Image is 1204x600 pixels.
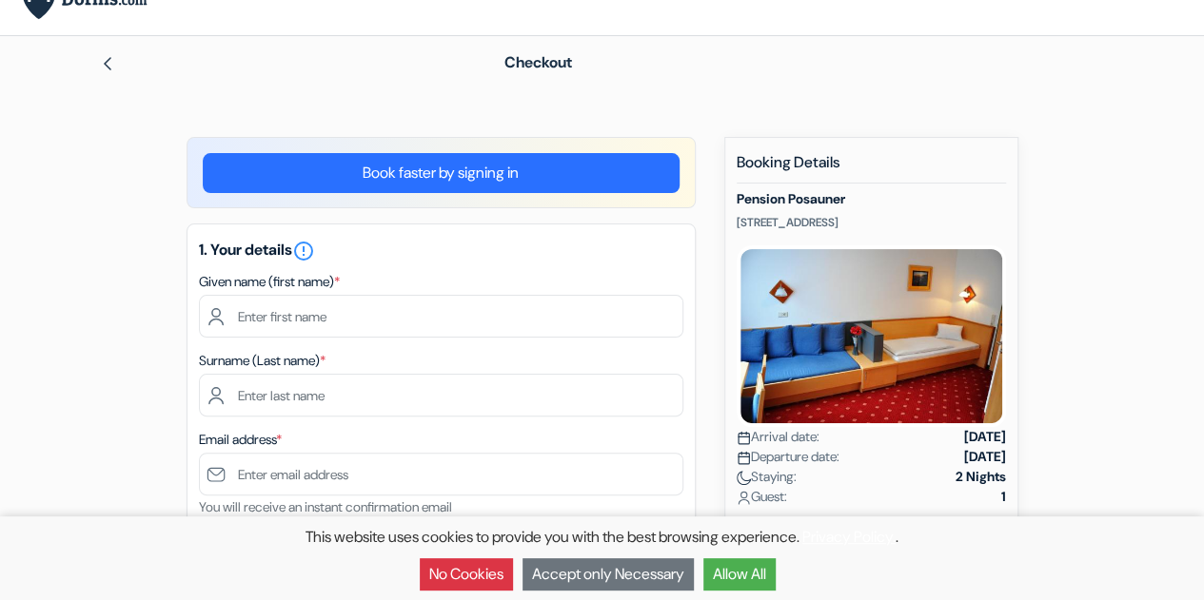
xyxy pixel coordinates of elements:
[964,427,1006,447] strong: [DATE]
[199,240,683,262] h5: 1. Your details
[737,467,797,487] span: Staying:
[737,451,751,465] img: calendar.svg
[199,295,683,338] input: Enter first name
[199,498,452,515] small: You will receive an instant confirmation email
[203,153,680,193] a: Book faster by signing in
[420,558,513,590] button: No Cookies
[10,526,1194,549] p: This website uses cookies to provide you with the best browsing experience. .
[292,240,315,262] i: error_outline
[737,153,1006,184] h5: Booking Details
[199,351,326,371] label: Surname (Last name)
[199,453,683,495] input: Enter email address
[199,374,683,416] input: Enter last name
[703,558,776,590] button: Allow All
[199,430,282,450] label: Email address
[802,527,896,547] a: Privacy Policy.
[737,491,751,505] img: user_icon.svg
[737,471,751,485] img: moon.svg
[292,240,315,260] a: error_outline
[100,56,115,71] img: left_arrow.svg
[964,447,1006,467] strong: [DATE]
[199,272,340,292] label: Given name (first name)
[956,467,1006,487] strong: 2 Nights
[737,427,819,447] span: Arrival date:
[523,558,694,590] button: Accept only Necessary
[737,215,1006,230] p: [STREET_ADDRESS]
[737,431,751,445] img: calendar.svg
[504,52,572,72] span: Checkout
[737,191,1006,207] h5: Pension Posauner
[737,447,839,467] span: Departure date:
[1001,487,1006,507] strong: 1
[737,487,787,507] span: Guest:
